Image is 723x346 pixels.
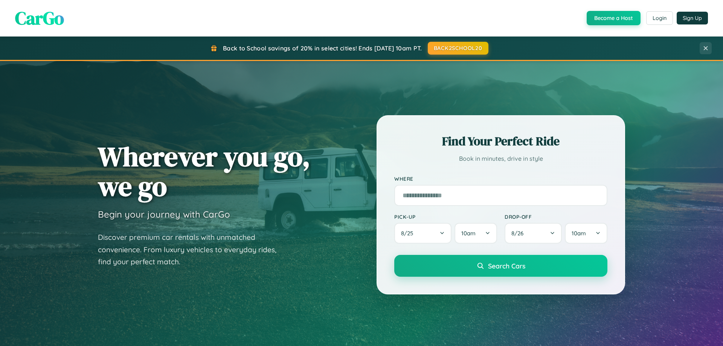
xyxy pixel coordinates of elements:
button: 8/25 [394,223,451,244]
span: 8 / 26 [511,230,527,237]
button: BACK2SCHOOL20 [428,42,488,55]
span: 10am [461,230,476,237]
span: 10am [572,230,586,237]
span: 8 / 25 [401,230,417,237]
h3: Begin your journey with CarGo [98,209,230,220]
span: CarGo [15,6,64,30]
span: Back to School savings of 20% in select cities! Ends [DATE] 10am PT. [223,44,422,52]
h2: Find Your Perfect Ride [394,133,607,149]
label: Drop-off [505,213,607,220]
p: Discover premium car rentals with unmatched convenience. From luxury vehicles to everyday rides, ... [98,231,286,268]
h1: Wherever you go, we go [98,142,310,201]
p: Book in minutes, drive in style [394,153,607,164]
button: Sign Up [677,12,708,24]
button: 8/26 [505,223,562,244]
label: Where [394,175,607,182]
button: Search Cars [394,255,607,277]
label: Pick-up [394,213,497,220]
button: 10am [455,223,497,244]
button: Become a Host [587,11,641,25]
button: Login [646,11,673,25]
span: Search Cars [488,262,525,270]
button: 10am [565,223,607,244]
